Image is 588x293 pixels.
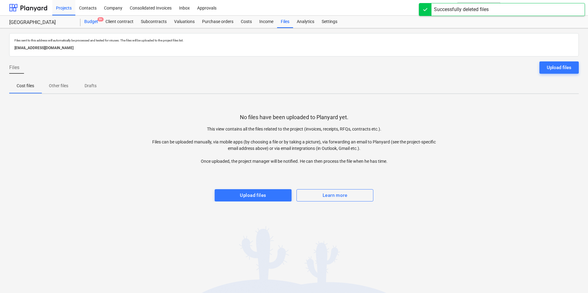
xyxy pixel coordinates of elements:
p: Cost files [17,83,34,89]
div: Upload files [240,191,266,199]
p: No files have been uploaded to Planyard yet. [240,114,348,121]
span: 9+ [97,17,104,21]
a: Costs [237,16,256,28]
div: Learn more [323,191,347,199]
p: Drafts [83,83,98,89]
div: [GEOGRAPHIC_DATA] [9,19,73,26]
div: Budget [81,16,102,28]
button: Upload files [539,61,579,74]
a: Purchase orders [198,16,237,28]
a: Files [277,16,293,28]
p: This view contains all the files related to the project (invoices, receipts, RFQs, contracts etc.... [152,126,436,165]
iframe: Chat Widget [557,264,588,293]
a: Analytics [293,16,318,28]
button: Upload files [215,189,292,201]
span: Files [9,64,19,71]
p: Files sent to this address will automatically be processed and tested for viruses. The files will... [14,38,574,42]
a: Budget9+ [81,16,102,28]
a: Income [256,16,277,28]
a: Subcontracts [137,16,170,28]
p: Other files [49,83,68,89]
p: [EMAIL_ADDRESS][DOMAIN_NAME] [14,45,574,51]
button: Learn more [296,189,373,201]
a: Settings [318,16,341,28]
a: Valuations [170,16,198,28]
a: Client contract [102,16,137,28]
div: Upload files [547,64,571,72]
div: Successfully deleted files [434,6,489,13]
